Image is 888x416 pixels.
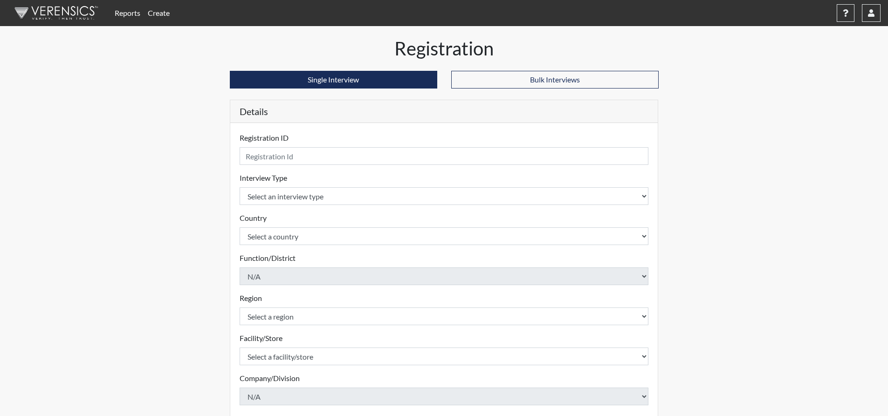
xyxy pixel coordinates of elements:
[144,4,173,22] a: Create
[240,252,296,264] label: Function/District
[240,212,267,224] label: Country
[240,373,300,384] label: Company/Division
[240,132,289,143] label: Registration ID
[230,71,437,89] button: Single Interview
[111,4,144,22] a: Reports
[240,147,649,165] input: Insert a Registration ID, which needs to be a unique alphanumeric value for each interviewee
[240,333,282,344] label: Facility/Store
[451,71,659,89] button: Bulk Interviews
[230,100,658,123] h5: Details
[240,172,287,184] label: Interview Type
[240,293,262,304] label: Region
[230,37,659,60] h1: Registration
